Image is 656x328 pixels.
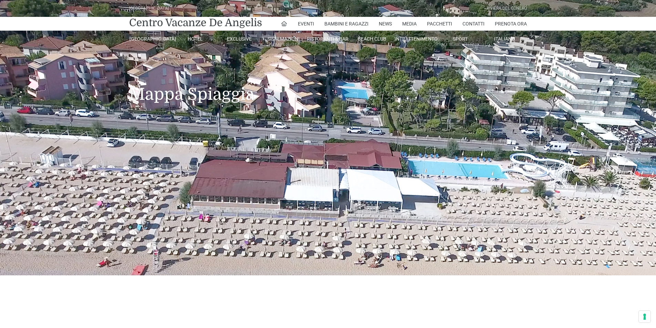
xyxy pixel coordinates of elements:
[306,36,350,42] a: Ristoranti & Bar
[394,36,438,42] a: Intrattenimento
[462,17,485,31] a: Contatti
[298,17,314,31] a: Eventi
[379,17,392,31] a: News
[438,41,482,48] small: All Season Tennis
[350,36,394,42] a: Beach Club
[438,36,482,49] a: SportAll Season Tennis
[494,36,515,42] span: Italiano
[129,5,169,12] div: [GEOGRAPHIC_DATA]
[427,17,452,31] a: Pacchetti
[129,36,173,42] a: [GEOGRAPHIC_DATA]
[324,17,368,31] a: Bambini e Ragazzi
[402,17,417,31] a: Media
[495,17,527,31] a: Prenota Ora
[639,311,650,322] button: Le tue preferenze relative al consenso per le tecnologie di tracciamento
[487,5,527,12] div: Riviera Del Conero
[218,36,262,42] a: Exclusive
[129,54,527,114] h1: Mappa Spiaggia
[173,36,217,42] a: Hotel
[262,36,306,49] a: SistemazioniRooms & Suites
[129,16,262,30] a: Centro Vacanze De Angelis
[483,36,527,42] a: Italiano
[262,41,305,48] small: Rooms & Suites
